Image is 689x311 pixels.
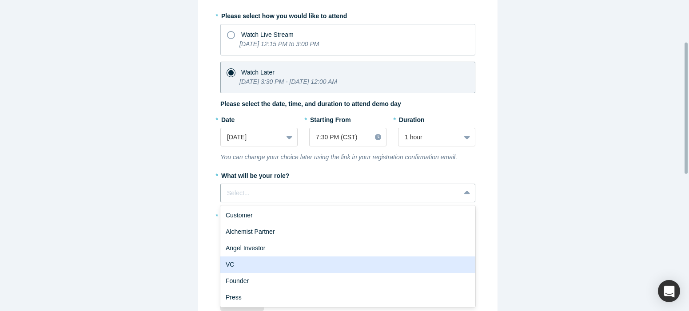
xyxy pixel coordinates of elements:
span: Watch Live Stream [241,31,294,38]
i: You can change your choice later using the link in your registration confirmation email. [220,154,457,161]
div: Press [220,289,475,306]
label: Duration [398,112,475,125]
label: Please select the date, time, and duration to attend demo day [220,99,401,109]
label: What will be your role? [220,168,475,181]
label: Date [220,112,298,125]
label: Starting From [309,112,351,125]
div: Alchemist Partner [220,224,475,240]
label: Please select how you would like to attend [220,8,475,21]
div: Founder [220,273,475,289]
div: Angel Investor [220,240,475,256]
i: [DATE] 3:30 PM - [DATE] 12:00 AM [239,78,337,85]
div: Customer [220,207,475,224]
div: VC [220,256,475,273]
span: Watch Later [241,69,275,76]
i: [DATE] 12:15 PM to 3:00 PM [239,40,319,47]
